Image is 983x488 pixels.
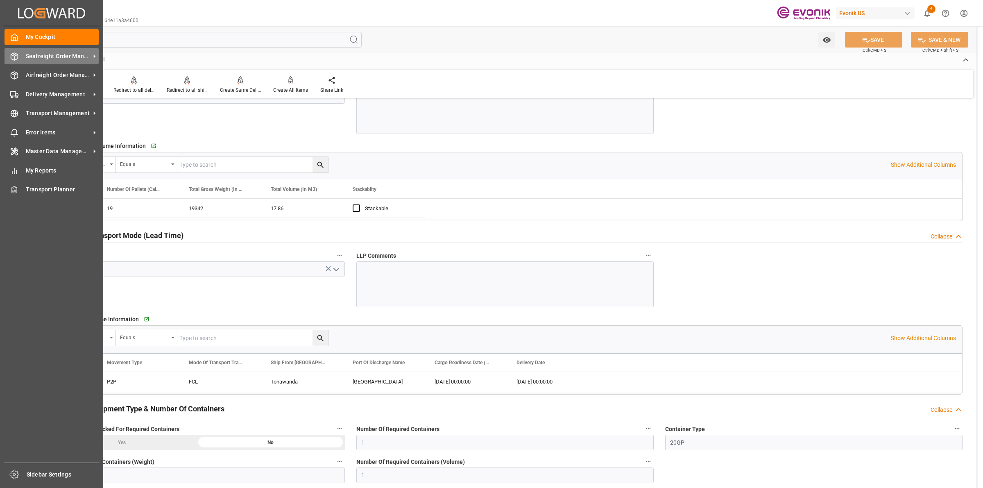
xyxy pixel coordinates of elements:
div: Create Same Delivery Date [220,86,261,94]
div: Tonawanda [261,372,343,391]
div: Press SPACE to select this row. [97,372,589,391]
span: Master Data Management [26,147,91,156]
span: Cargo Readiness Date (Shipping Date) [435,360,489,365]
span: Port Of Discharge Name [353,360,405,365]
div: [DATE] 00:00:00 [425,372,507,391]
button: Help Center [936,4,955,23]
button: Number Of Required Containers (Volume) [643,456,654,467]
div: 19342 [179,199,261,218]
input: Type to search [177,157,328,173]
div: Collapse [931,232,952,241]
button: open menu [818,32,835,48]
button: SAVE [845,32,902,48]
span: My Reports [26,166,99,175]
div: Redirect to all deliveries [113,86,154,94]
div: [GEOGRAPHIC_DATA] [343,372,425,391]
span: Container Type [665,425,705,434]
div: Equals [120,159,168,168]
span: Sidebar Settings [27,470,100,479]
button: LLP Comments [643,250,654,261]
button: Text Information Checked For Required Containers [334,423,345,434]
a: My Reports [5,162,99,178]
span: Number Of Pallets (Calculated) [107,186,162,192]
span: Ctrl/CMD + Shift + S [922,47,958,53]
span: Seafreight Order Management [26,52,91,61]
div: Redirect to all shipments [167,86,208,94]
span: Airfreight Order Management [26,71,91,79]
span: Delivery Date [516,360,545,365]
span: Number Of Required Containers (Volume) [356,458,465,466]
span: Total Volume (In M3) [271,186,317,192]
button: open menu [116,157,177,173]
button: open menu [116,330,177,346]
button: Challenge Status [334,250,345,261]
span: Transport Planner [26,185,99,194]
img: Evonik-brand-mark-Deep-Purple-RGB.jpeg_1700498283.jpeg [777,6,830,20]
div: 19 [97,199,179,218]
div: Create All Items [273,86,308,94]
span: LLP Comments [356,252,396,260]
div: Collapse [931,406,952,414]
button: search button [313,330,328,346]
input: Type to search [177,330,328,346]
input: Search Fields [38,32,362,48]
div: Equals [120,332,168,341]
span: Total Gross Weight (In KG) [189,186,244,192]
button: search button [313,157,328,173]
div: P2P [97,372,179,391]
button: Number Of Required Containers [643,423,654,434]
span: Text Information Checked For Required Containers [48,425,179,434]
div: Stackable [365,199,415,218]
h2: Challenging Equipment Type & Number Of Containers [48,403,224,414]
a: Transport Planner [5,182,99,197]
p: Show Additional Columns [891,334,956,343]
p: Show Additional Columns [891,161,956,169]
span: Delivery Management [26,90,91,99]
span: Stackablity [353,186,376,192]
span: My Cockpit [26,33,99,41]
button: Number Of Required Containers (Weight) [334,456,345,467]
span: Ship From [GEOGRAPHIC_DATA] [271,360,326,365]
span: Mode Of Transport Translation [189,360,244,365]
span: Ctrl/CMD + S [863,47,886,53]
button: Container Type [952,423,963,434]
button: Evonik US [836,5,918,21]
span: Error Items [26,128,91,137]
button: open menu [330,263,342,276]
div: Yes [48,435,196,450]
div: 17.86 [261,199,343,218]
div: FCL [179,372,261,391]
h2: Challenging Transport Mode (Lead Time) [48,230,183,241]
a: My Cockpit [5,29,99,45]
div: Evonik US [836,7,915,19]
span: Movement Type [107,360,142,365]
span: Number Of Required Containers [356,425,439,434]
div: [DATE] 00:00:00 [507,372,589,391]
button: SAVE & NEW [911,32,968,48]
span: Transport Management [26,109,91,118]
div: Share Link [320,86,343,94]
span: 4 [927,5,935,13]
div: No [196,435,345,450]
div: Press SPACE to select this row. [97,199,425,218]
button: show 4 new notifications [918,4,936,23]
